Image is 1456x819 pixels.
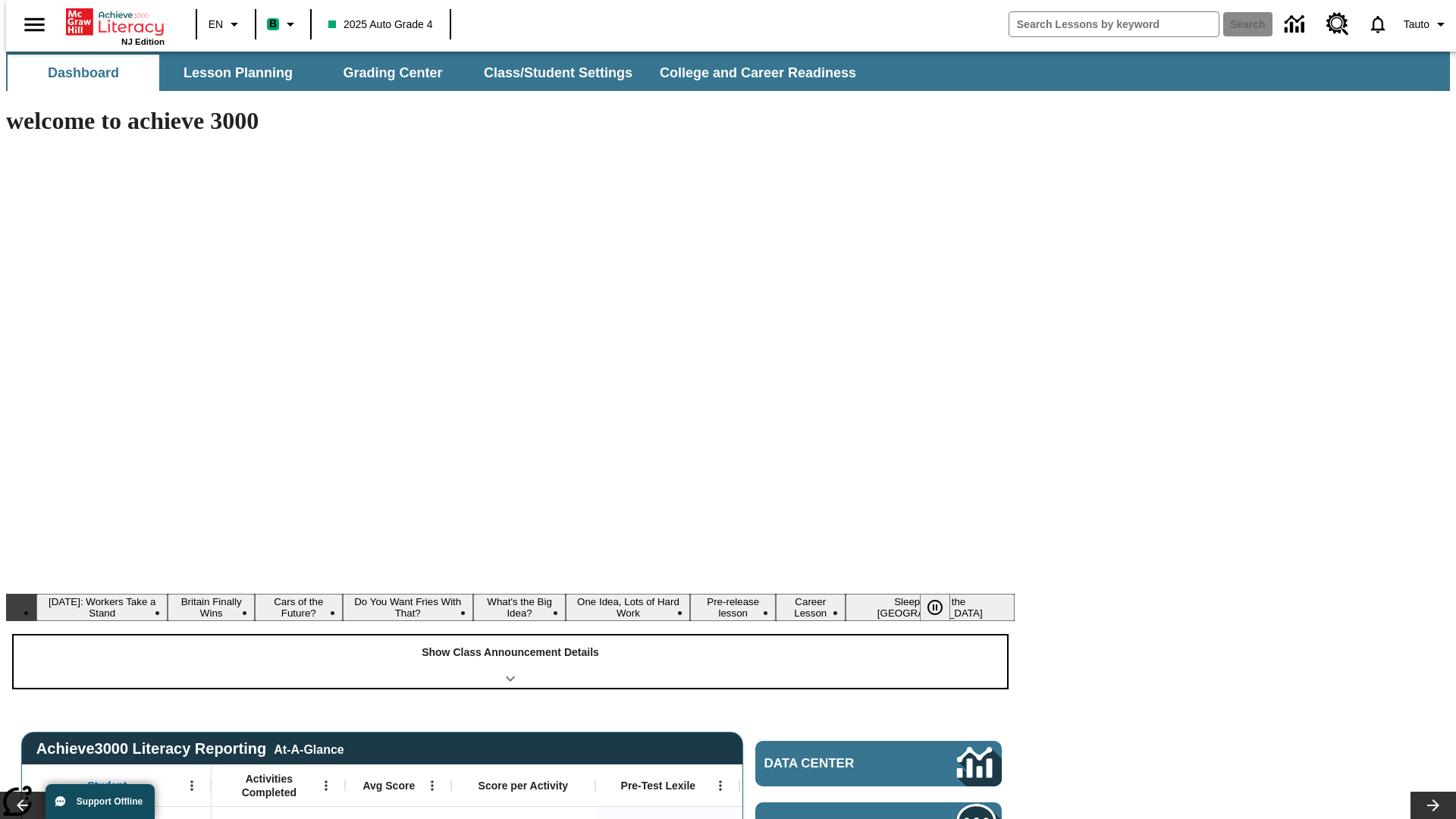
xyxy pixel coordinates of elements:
button: Open Menu [709,774,732,797]
span: Achieve3000 Literacy Reporting [36,740,344,758]
div: SubNavbar [6,52,1450,91]
a: Home [66,7,165,37]
button: Open Menu [180,774,203,797]
span: 2025 Auto Grade 4 [328,17,433,33]
div: At-A-Glance [274,740,344,757]
button: Slide 5 What's the Big Idea? [473,594,566,621]
div: Pause [920,594,965,621]
button: College and Career Readiness [648,55,868,91]
button: Open side menu [12,2,57,47]
a: Data Center [755,741,1002,786]
button: Dashboard [8,55,159,91]
div: SubNavbar [6,55,870,91]
button: Open Menu [421,774,444,797]
a: Notifications [1358,5,1398,44]
p: Show Class Announcement Details [422,645,599,661]
button: Boost Class color is mint green. Change class color [261,11,306,38]
button: Support Offline [45,784,155,819]
button: Lesson Planning [162,55,314,91]
span: Tauto [1404,17,1429,33]
span: NJ Edition [121,37,165,46]
a: Data Center [1276,4,1317,45]
span: B [269,14,277,33]
h1: welcome to achieve 3000 [6,107,1015,135]
button: Class/Student Settings [472,55,645,91]
button: Language: EN, Select a language [202,11,250,38]
div: Show Class Announcement Details [14,635,1007,688]
button: Slide 4 Do You Want Fries With That? [343,594,473,621]
button: Slide 7 Pre-release lesson [690,594,776,621]
span: Data Center [764,756,906,771]
button: Open Menu [315,774,337,797]
div: Home [66,5,165,46]
button: Slide 3 Cars of the Future? [255,594,343,621]
button: Slide 2 Britain Finally Wins [168,594,254,621]
button: Lesson carousel, Next [1410,792,1456,819]
button: Slide 6 One Idea, Lots of Hard Work [566,594,690,621]
button: Slide 8 Career Lesson [776,594,846,621]
button: Pause [920,594,950,621]
span: Score per Activity [479,779,569,792]
span: Support Offline [77,796,143,807]
span: Activities Completed [219,772,319,799]
span: Student [87,779,127,792]
span: Pre-Test Lexile [621,779,696,792]
input: search field [1009,12,1219,36]
button: Slide 1 Labor Day: Workers Take a Stand [36,594,168,621]
button: Slide 9 Sleepless in the Animal Kingdom [846,594,1015,621]
span: EN [209,17,223,33]
span: Avg Score [362,779,415,792]
button: Grading Center [317,55,469,91]
button: Profile/Settings [1398,11,1456,38]
a: Resource Center, Will open in new tab [1317,4,1358,45]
